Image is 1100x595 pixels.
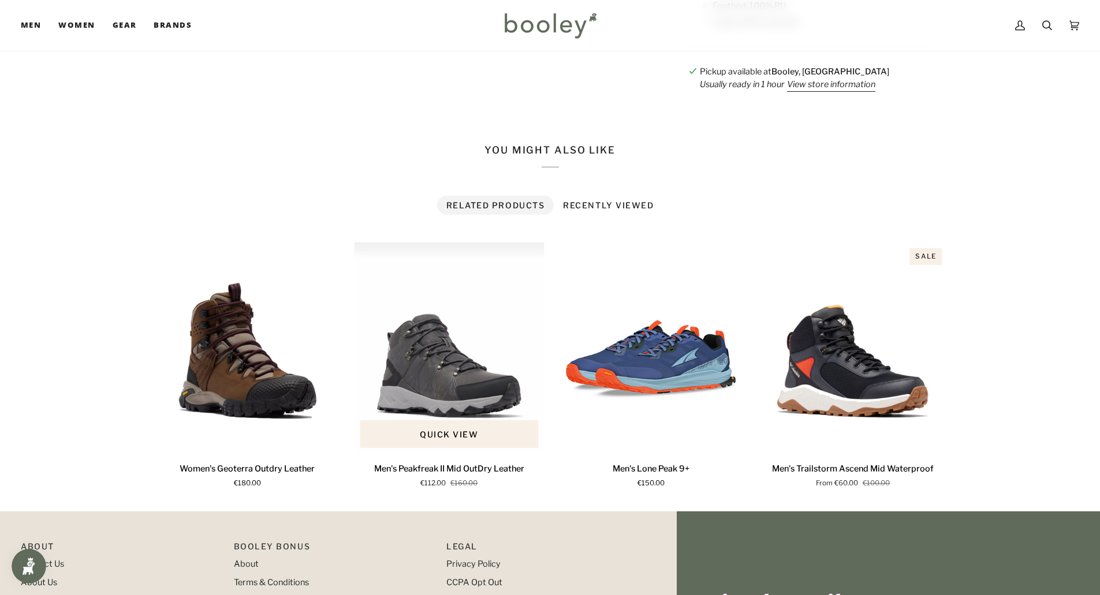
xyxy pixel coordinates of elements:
[758,242,948,454] product-grid-item-variant: 8 / Black / Super Sonic
[234,540,435,558] p: Booley Bonus
[700,78,889,91] p: Usually ready in 1 hour
[787,78,875,91] button: View store information
[771,66,889,77] strong: Booley, [GEOGRAPHIC_DATA]
[554,196,663,215] button: Recently viewed
[700,66,889,78] p: Pickup available at
[758,458,948,489] a: Men's Trailstorm Ascend Mid Waterproof
[420,428,478,440] span: Quick view
[613,463,689,476] p: Men's Lone Peak 9+
[637,478,665,489] span: €150.00
[354,242,545,454] a: Men's Peakfreak II Mid OutDry Leather
[152,242,343,454] img: Columbia Women's Geoterra Outdry Leather Dark Brown / Moonvista - Booley Galway
[909,248,942,265] div: Sale
[499,9,601,42] img: Booley
[446,540,648,558] p: Pipeline_Footer Sub
[354,242,545,454] product-grid-item-variant: 8 / Ti Grey Steel / Dark Grey
[152,242,343,489] product-grid-item: Women's Geoterra Outdry Leather
[563,200,654,210] span: Recently viewed
[360,420,539,448] button: Quick view
[446,200,545,210] span: Related products
[556,242,747,454] product-grid-item-variant: 8 / Navy
[354,242,545,454] img: Columbia Men's Peakfreak II Mid OutDry Leather Ti Grey Steel / Dark Grey - Booley Galway
[758,242,948,454] a: Men's Trailstorm Ascend Mid Waterproof
[420,478,446,489] span: €112.00
[234,478,261,489] span: €180.00
[113,20,137,31] span: Gear
[556,242,747,489] product-grid-item: Men's Lone Peak 9+
[12,549,46,583] iframe: Button to open loyalty program pop-up
[758,242,948,489] product-grid-item: Men's Trailstorm Ascend Mid Waterproof
[450,478,478,489] span: €160.00
[152,458,343,489] a: Women's Geoterra Outdry Leather
[21,20,41,31] span: Men
[180,463,315,476] p: Women's Geoterra Outdry Leather
[154,20,192,31] span: Brands
[446,577,502,587] a: CCPA Opt Out
[758,242,948,454] img: Columbia Men's Trailstorm Ascend Mid Waterproof Black / Super Sonic - Booley Galway
[152,242,343,454] a: Women's Geoterra Outdry Leather
[863,478,890,489] span: €100.00
[354,242,545,489] product-grid-item: Men's Peakfreak II Mid OutDry Leather
[58,20,95,31] span: Women
[556,242,747,454] img: Altra Men's Lone Peak 9+ Navy - Booley Galway
[556,242,747,454] a: Men's Lone Peak 9+
[152,242,343,454] product-grid-item-variant: 4 / Dark Brown / Moonvista
[772,463,934,476] p: Men's Trailstorm Ascend Mid Waterproof
[374,463,524,476] p: Men's Peakfreak II Mid OutDry Leather
[446,559,501,569] a: Privacy Policy
[556,458,747,489] a: Men's Lone Peak 9+
[354,458,545,489] a: Men's Peakfreak II Mid OutDry Leather
[437,196,554,215] button: Related products
[816,478,858,489] span: From €60.00
[21,540,222,558] p: Pipeline_Footer Main
[234,559,259,569] a: About
[234,577,309,587] a: Terms & Conditions
[152,144,948,168] h2: You might also like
